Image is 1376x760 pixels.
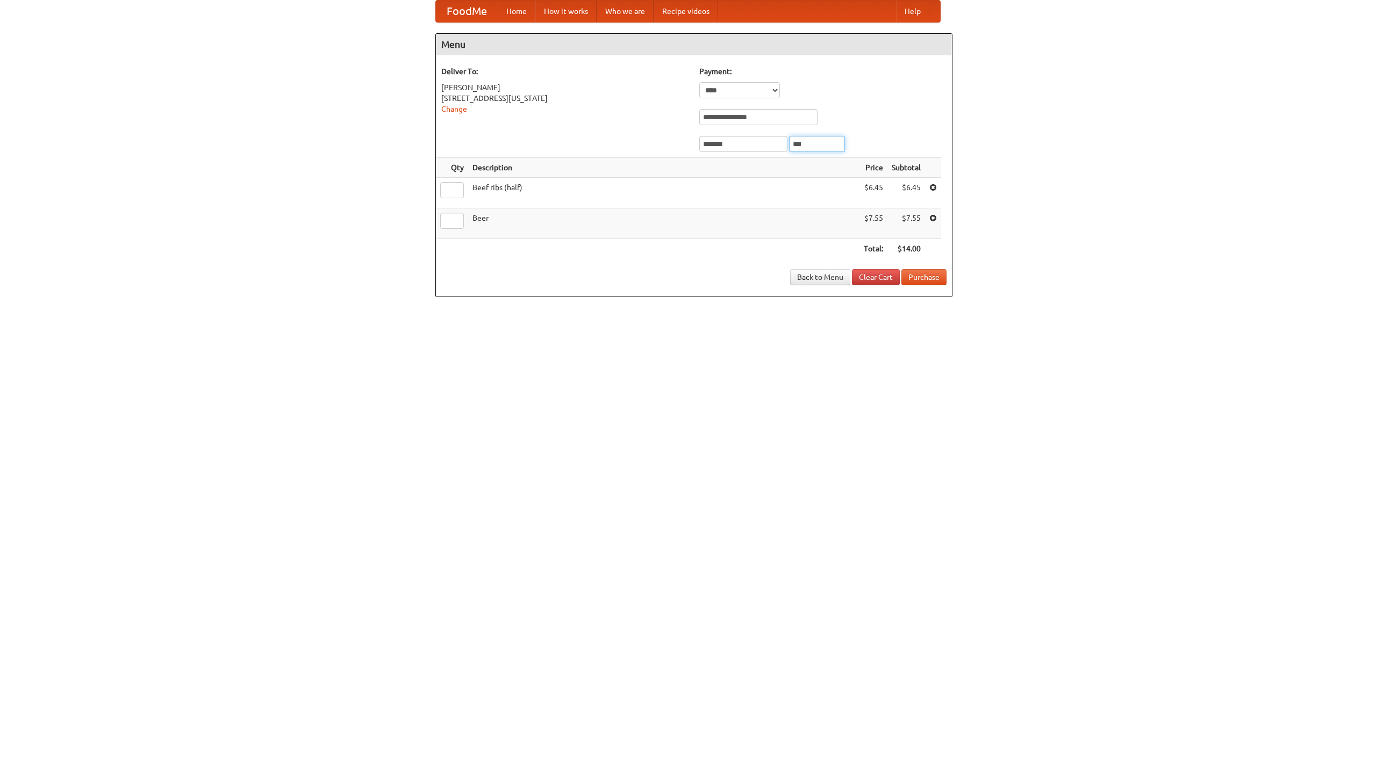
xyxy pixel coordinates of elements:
[436,1,498,22] a: FoodMe
[441,105,467,113] a: Change
[468,208,859,239] td: Beer
[699,66,947,77] h5: Payment:
[901,269,947,285] button: Purchase
[859,239,887,259] th: Total:
[852,269,900,285] a: Clear Cart
[535,1,597,22] a: How it works
[887,208,925,239] td: $7.55
[441,93,689,104] div: [STREET_ADDRESS][US_STATE]
[887,239,925,259] th: $14.00
[790,269,850,285] a: Back to Menu
[468,158,859,178] th: Description
[436,34,952,55] h4: Menu
[441,82,689,93] div: [PERSON_NAME]
[896,1,929,22] a: Help
[498,1,535,22] a: Home
[887,158,925,178] th: Subtotal
[436,158,468,178] th: Qty
[441,66,689,77] h5: Deliver To:
[859,208,887,239] td: $7.55
[887,178,925,208] td: $6.45
[597,1,654,22] a: Who we are
[468,178,859,208] td: Beef ribs (half)
[859,178,887,208] td: $6.45
[654,1,718,22] a: Recipe videos
[859,158,887,178] th: Price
